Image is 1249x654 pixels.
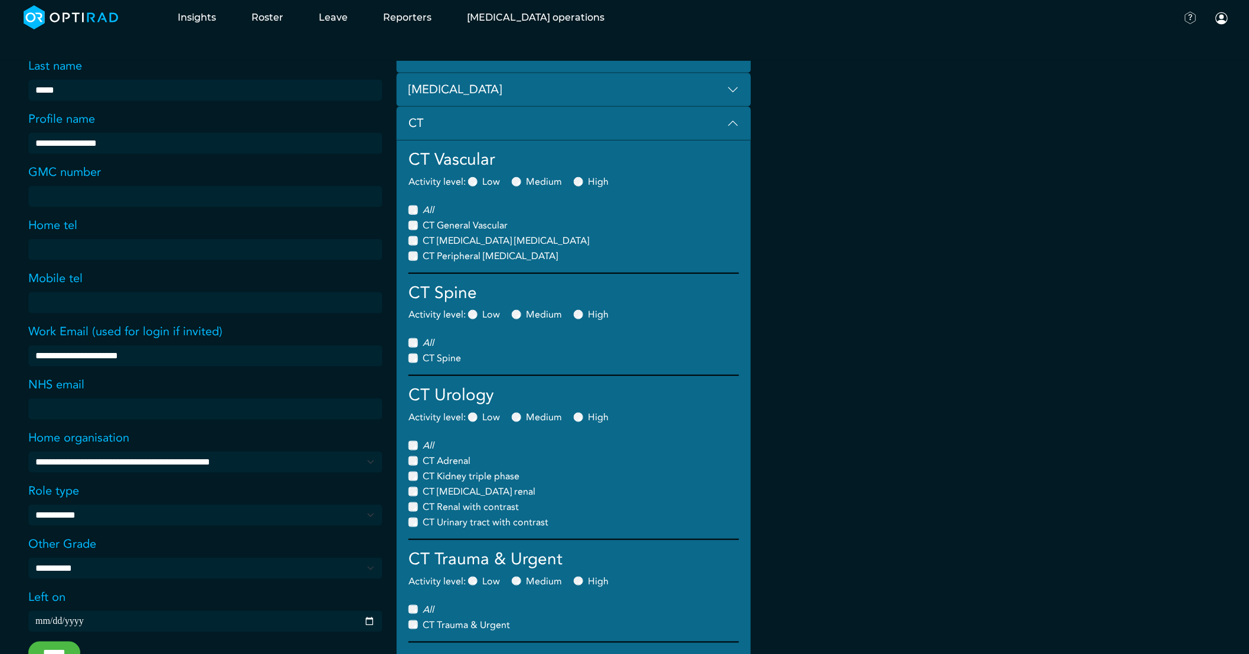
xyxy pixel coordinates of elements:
[526,308,562,322] label: Medium
[408,308,466,322] label: activity level
[28,376,84,394] label: NHS email
[28,535,96,553] label: Other Grade
[423,336,434,349] i: All
[408,175,466,189] label: activity level
[28,110,95,128] label: Profile name
[28,217,77,234] label: Home tel
[408,385,739,406] h4: CT Urology
[28,482,79,500] label: Role type
[28,57,82,75] label: Last name
[482,308,500,322] label: Low
[423,351,461,365] label: CT Spine
[423,454,470,468] label: CT Adrenal
[482,410,500,424] label: Low
[423,469,519,483] label: CT Kidney triple phase
[526,175,562,189] label: Medium
[397,107,751,140] button: CT
[423,515,548,529] label: CT Urinary tract with contrast
[28,270,83,287] label: Mobile tel
[408,410,466,424] label: activity level
[28,163,101,181] label: GMC number
[423,618,510,632] label: CT Trauma & Urgent
[24,5,119,30] img: brand-opti-rad-logos-blue-and-white-d2f68631ba2948856bd03f2d395fb146ddc8fb01b4b6e9315ea85fa773367...
[482,574,500,588] label: Low
[408,550,739,570] h4: CT Trauma & Urgent
[423,249,558,263] label: CT Peripheral [MEDICAL_DATA]
[28,429,129,447] label: Home organisation
[526,410,562,424] label: Medium
[423,485,535,499] label: CT [MEDICAL_DATA] renal
[397,73,751,107] button: [MEDICAL_DATA]
[423,603,434,616] i: All
[408,150,739,170] h4: CT Vascular
[588,175,609,189] label: High
[423,439,434,452] i: All
[423,218,508,233] label: CT General Vascular
[423,234,589,248] label: CT [MEDICAL_DATA] [MEDICAL_DATA]
[526,574,562,588] label: Medium
[423,500,519,514] label: CT Renal with contrast
[588,410,609,424] label: High
[423,204,434,217] i: All
[28,588,66,606] label: Left on
[408,574,466,588] label: activity level
[588,308,609,322] label: High
[28,323,223,341] label: Work Email (used for login if invited)
[482,175,500,189] label: Low
[408,283,739,303] h4: CT Spine
[588,574,609,588] label: High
